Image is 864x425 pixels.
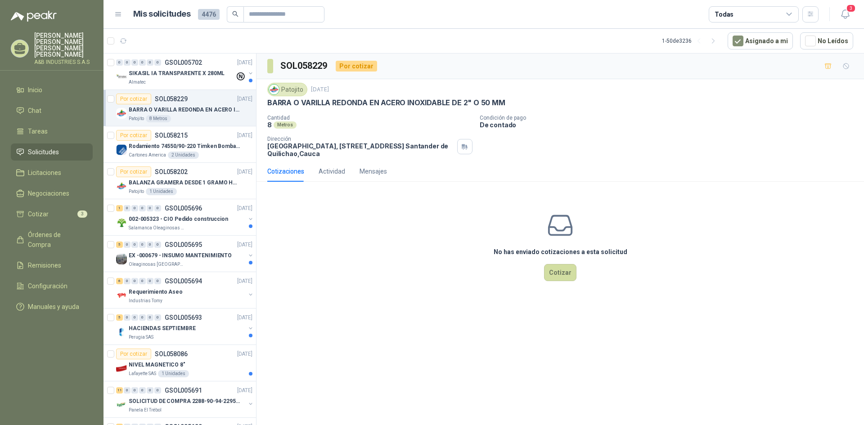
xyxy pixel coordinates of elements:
div: 0 [124,387,130,394]
div: 0 [139,205,146,211]
p: GSOL005691 [165,387,202,394]
p: Almatec [129,79,146,86]
p: 002-005323 - CIO Pedido construccion [129,215,228,224]
div: 2 Unidades [168,152,199,159]
p: [DATE] [237,313,252,322]
button: Cotizar [544,264,576,281]
h1: Mis solicitudes [133,8,191,21]
p: [DATE] [237,277,252,286]
div: 0 [139,314,146,321]
img: Company Logo [116,217,127,228]
div: 0 [139,278,146,284]
p: HACIENDAS SEPTIEMBRE [129,324,196,333]
div: 0 [147,242,153,248]
a: Por cotizarSOL058229[DATE] Company LogoBARRA O VARILLA REDONDA EN ACERO INOXIDABLE DE 2" O 50 MMP... [103,90,256,126]
div: 1 Unidades [158,370,189,377]
span: 3 [77,210,87,218]
a: Por cotizarSOL058215[DATE] Company LogoRodamiento 74550/90-220 Timken BombaVG40Cartones America2 ... [103,126,256,163]
a: Tareas [11,123,93,140]
div: 0 [124,278,130,284]
div: 0 [154,205,161,211]
div: 0 [147,205,153,211]
img: Company Logo [116,181,127,192]
div: Por cotizar [116,349,151,359]
div: 0 [147,59,153,66]
div: Todas [715,9,733,19]
span: Negociaciones [28,188,69,198]
div: 0 [139,387,146,394]
button: No Leídos [800,32,853,49]
a: Negociaciones [11,185,93,202]
div: 0 [131,242,138,248]
p: Lafayette SAS [129,370,156,377]
div: 0 [139,59,146,66]
button: 3 [837,6,853,22]
div: 0 [139,242,146,248]
h3: No has enviado cotizaciones a esta solicitud [494,247,627,257]
p: [DATE] [237,204,252,213]
p: GSOL005693 [165,314,202,321]
a: Solicitudes [11,143,93,161]
span: Cotizar [28,209,49,219]
div: 5 [116,314,123,321]
div: Por cotizar [116,94,151,104]
p: Condición de pago [480,115,860,121]
div: 0 [147,387,153,394]
img: Company Logo [116,254,127,264]
div: 0 [131,278,138,284]
p: Panela El Trébol [129,407,162,414]
img: Company Logo [116,72,127,82]
div: 1 - 50 de 3236 [662,34,720,48]
h3: SOL058229 [280,59,328,73]
p: GSOL005696 [165,205,202,211]
span: Tareas [28,126,48,136]
div: 0 [147,314,153,321]
div: 0 [154,387,161,394]
p: 8 [267,121,272,129]
img: Company Logo [116,108,127,119]
div: Metros [274,121,297,129]
a: 5 0 0 0 0 0 GSOL005693[DATE] Company LogoHACIENDAS SEPTIEMBREPerugia SAS [116,312,254,341]
a: Inicio [11,81,93,98]
p: Perugia SAS [129,334,153,341]
span: Órdenes de Compra [28,230,84,250]
div: 11 [116,387,123,394]
img: Company Logo [116,327,127,337]
div: 0 [124,205,130,211]
span: Remisiones [28,260,61,270]
p: SOL058202 [155,169,188,175]
div: Mensajes [360,166,387,176]
p: Oleaginosas [GEOGRAPHIC_DATA][PERSON_NAME] [129,261,185,268]
p: [DATE] [237,386,252,395]
p: [DATE] [237,241,252,249]
p: SOL058086 [155,351,188,357]
p: [PERSON_NAME] [PERSON_NAME] [PERSON_NAME] [PERSON_NAME] [34,32,93,58]
div: 0 [154,278,161,284]
a: 5 0 0 0 0 0 GSOL005695[DATE] Company LogoEX -000679 - INSUMO MANTENIMIENTOOleaginosas [GEOGRAPHIC... [116,239,254,268]
a: Por cotizarSOL058202[DATE] Company LogoBALANZA GRAMERA DESDE 1 GRAMO HASTA 5 GRAMOSPatojito1 Unid... [103,163,256,199]
div: 0 [154,314,161,321]
div: Por cotizar [116,130,151,141]
img: Company Logo [116,144,127,155]
p: Patojito [129,115,144,122]
div: 0 [124,314,130,321]
p: [DATE] [237,168,252,176]
a: Manuales y ayuda [11,298,93,315]
p: SOLICITUD DE COMPRA 2288-90-94-2295-96-2301-02-04 [129,397,241,406]
div: 0 [154,59,161,66]
a: 0 0 0 0 0 0 GSOL005702[DATE] Company LogoSIKASIL IA TRANSPARENTE X 280MLAlmatec [116,57,254,86]
div: 0 [124,59,130,66]
p: A&B INDUSTRIES S.A.S [34,59,93,65]
div: 6 [116,278,123,284]
span: 3 [846,4,856,13]
a: Remisiones [11,257,93,274]
span: Chat [28,106,41,116]
p: [GEOGRAPHIC_DATA], [STREET_ADDRESS] Santander de Quilichao , Cauca [267,142,454,157]
button: Asignado a mi [728,32,793,49]
span: Configuración [28,281,67,291]
div: 0 [116,59,123,66]
img: Company Logo [116,363,127,374]
img: Logo peakr [11,11,57,22]
p: Rodamiento 74550/90-220 Timken BombaVG40 [129,142,241,151]
p: [DATE] [237,58,252,67]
